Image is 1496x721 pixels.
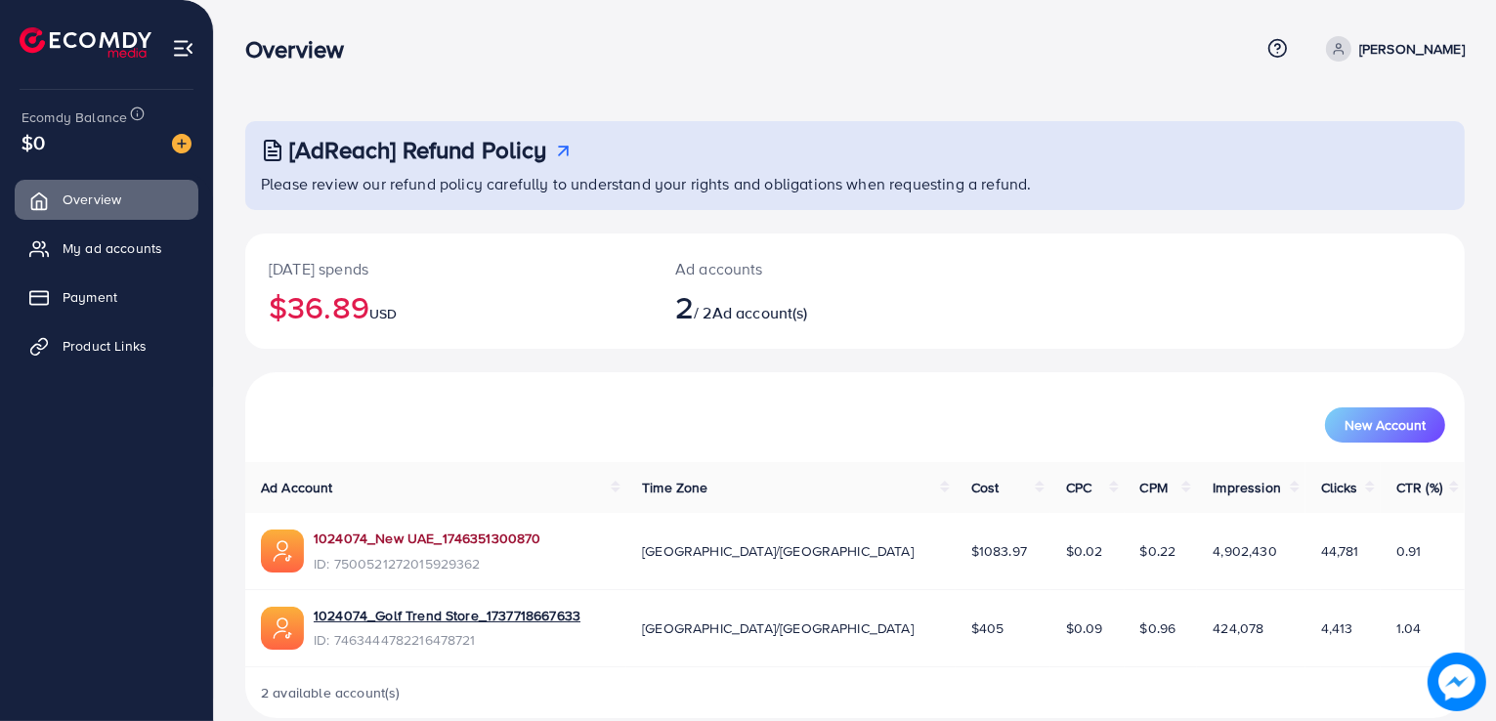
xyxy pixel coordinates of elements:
button: New Account [1325,407,1445,443]
img: image [1428,653,1486,711]
span: 0.91 [1396,541,1422,561]
span: $0.22 [1140,541,1176,561]
span: Overview [63,190,121,209]
h2: / 2 [675,288,933,325]
span: USD [369,304,397,323]
span: Ad Account [261,478,333,497]
span: ID: 7463444782216478721 [314,630,580,650]
a: 1024074_Golf Trend Store_1737718667633 [314,606,580,625]
p: Please review our refund policy carefully to understand your rights and obligations when requesti... [261,172,1453,195]
span: Ecomdy Balance [21,107,127,127]
span: $0.02 [1066,541,1103,561]
img: ic-ads-acc.e4c84228.svg [261,607,304,650]
img: image [172,134,192,153]
span: $0.96 [1140,618,1176,638]
span: [GEOGRAPHIC_DATA]/[GEOGRAPHIC_DATA] [642,618,914,638]
span: Cost [971,478,1000,497]
span: 1.04 [1396,618,1422,638]
span: [GEOGRAPHIC_DATA]/[GEOGRAPHIC_DATA] [642,541,914,561]
p: [DATE] spends [269,257,628,280]
span: Clicks [1321,478,1358,497]
a: [PERSON_NAME] [1318,36,1465,62]
a: Product Links [15,326,198,365]
span: CTR (%) [1396,478,1442,497]
p: Ad accounts [675,257,933,280]
span: ID: 7500521272015929362 [314,554,541,573]
span: Product Links [63,336,147,356]
span: Impression [1213,478,1281,497]
p: [PERSON_NAME] [1359,37,1465,61]
span: 4,413 [1321,618,1353,638]
span: $405 [971,618,1004,638]
a: My ad accounts [15,229,198,268]
span: Payment [63,287,117,307]
span: My ad accounts [63,238,162,258]
span: New Account [1345,418,1426,432]
span: $0 [21,128,45,156]
a: Overview [15,180,198,219]
h3: Overview [245,35,360,64]
a: Payment [15,277,198,317]
span: 2 [675,284,694,329]
span: CPM [1140,478,1168,497]
span: 44,781 [1321,541,1359,561]
h3: [AdReach] Refund Policy [289,136,547,164]
img: ic-ads-acc.e4c84228.svg [261,530,304,573]
span: $0.09 [1066,618,1103,638]
span: $1083.97 [971,541,1027,561]
span: Ad account(s) [712,302,808,323]
img: logo [20,27,151,58]
h2: $36.89 [269,288,628,325]
span: 2 available account(s) [261,683,401,702]
span: Time Zone [642,478,707,497]
span: CPC [1066,478,1091,497]
img: menu [172,37,194,60]
span: 4,902,430 [1213,541,1276,561]
span: 424,078 [1213,618,1263,638]
a: 1024074_New UAE_1746351300870 [314,529,541,548]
